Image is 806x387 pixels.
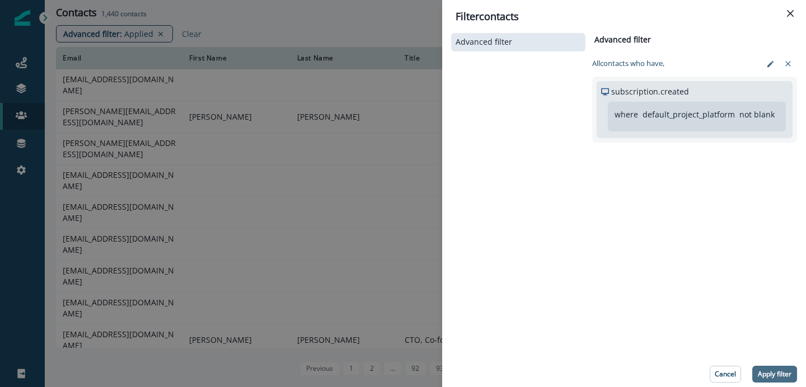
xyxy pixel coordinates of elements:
[456,9,519,24] p: Filter contacts
[611,86,689,97] p: subscription.created
[710,366,741,383] button: Cancel
[758,370,791,378] p: Apply filter
[761,55,779,72] button: edit-filter
[739,108,775,120] p: not blank
[592,35,651,45] h2: Advanced filter
[643,108,735,120] p: default_project_platform
[592,58,664,69] p: All contact s who have,
[615,108,638,120] p: where
[715,370,736,378] p: Cancel
[752,366,797,383] button: Apply filter
[456,37,512,47] p: Advanced filter
[456,37,581,47] button: Advanced filter
[781,4,799,22] button: Close
[779,55,797,72] button: clear-filter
